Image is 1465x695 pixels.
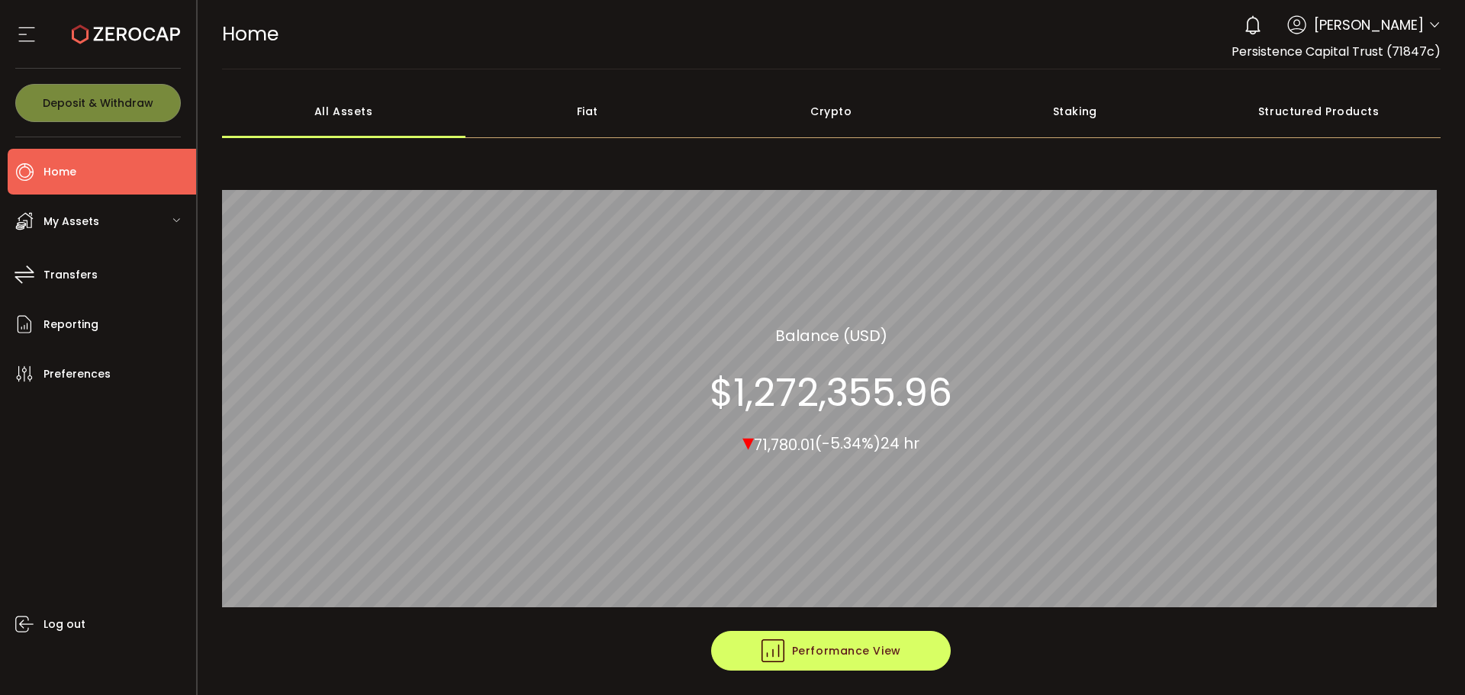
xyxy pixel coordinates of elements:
[775,323,887,346] section: Balance (USD)
[754,433,815,455] span: 71,780.01
[43,314,98,336] span: Reporting
[815,433,881,454] span: (-5.34%)
[710,85,954,138] div: Crypto
[1389,622,1465,695] iframe: Chat Widget
[881,433,919,454] span: 24 hr
[43,98,153,108] span: Deposit & Withdraw
[953,85,1197,138] div: Staking
[222,85,466,138] div: All Assets
[465,85,710,138] div: Fiat
[1232,43,1441,60] span: Persistence Capital Trust (71847c)
[43,363,111,385] span: Preferences
[43,161,76,183] span: Home
[711,631,951,671] button: Performance View
[15,84,181,122] button: Deposit & Withdraw
[1314,14,1424,35] span: [PERSON_NAME]
[43,211,99,233] span: My Assets
[43,264,98,286] span: Transfers
[742,425,754,458] span: ▾
[222,21,279,47] span: Home
[1197,85,1441,138] div: Structured Products
[761,639,901,662] span: Performance View
[710,369,952,415] section: $1,272,355.96
[43,613,85,635] span: Log out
